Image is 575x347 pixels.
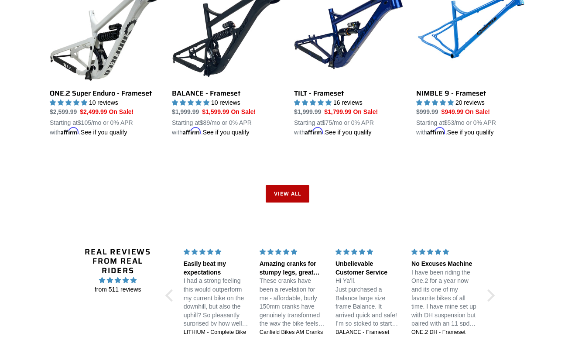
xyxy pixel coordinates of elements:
[75,275,160,285] span: 4.96 stars
[335,260,401,277] div: Unbelievable Customer Service
[260,260,325,277] div: Amazing cranks for stumpy legs, great customer service too
[184,329,249,337] a: LITHIUM - Complete Bike
[260,247,325,257] div: 5 stars
[411,268,477,328] p: I have been riding the One.2 for a year now and its one of my favourite bikes of all time. I have...
[184,277,249,328] p: I had a strong feeling this would outperform my current bike on the downhill, but also the uphill...
[75,285,160,294] span: from 511 reviews
[411,260,477,268] div: No Excuses Machine
[411,329,477,337] a: ONE.2 DH - Frameset
[335,277,401,328] p: Hi Ya’ll. Just purchased a Balance large size frame Balance. It arrived quick and safe! I’m so st...
[335,329,401,337] a: BALANCE - Frameset
[266,185,309,203] a: View all products in the STEALS AND DEALS collection
[411,247,477,257] div: 5 stars
[184,247,249,257] div: 5 stars
[260,277,325,328] p: These cranks have been a revelation for me - affordable, burly 150mm cranks have genuinely transf...
[260,329,325,337] a: Canfield Bikes AM Cranks
[75,247,160,276] h2: Real Reviews from Real Riders
[184,260,249,277] div: Easily beat my expectations
[335,247,401,257] div: 5 stars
